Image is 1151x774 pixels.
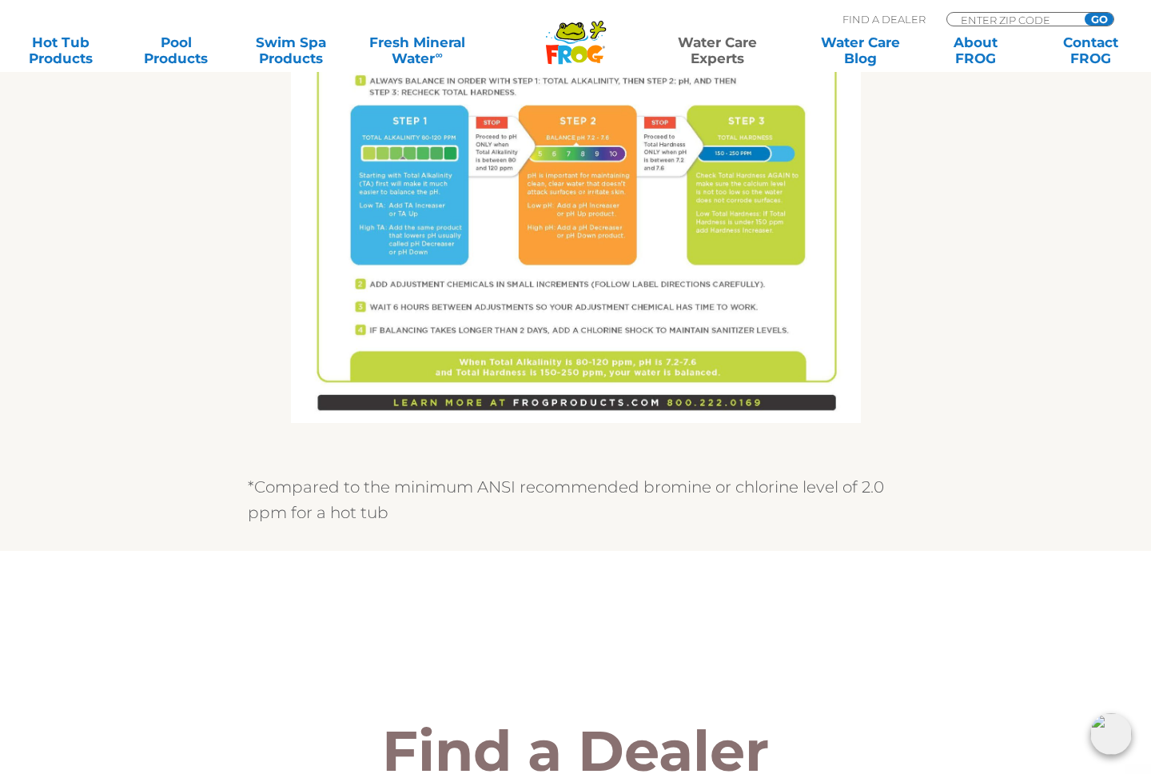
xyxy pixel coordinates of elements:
p: Find A Dealer [842,12,926,26]
a: Water CareExperts [644,34,790,66]
a: Fresh MineralWater∞ [361,34,473,66]
a: PoolProducts [131,34,221,66]
a: Hot TubProducts [16,34,106,66]
input: Zip Code Form [959,13,1067,26]
a: AboutFROG [930,34,1020,66]
input: GO [1085,13,1113,26]
img: openIcon [1090,713,1132,755]
sup: ∞ [435,49,442,61]
p: *Compared to the minimum ANSI recommended bromine or chlorine level of 2.0 ppm for a hot tub [248,474,903,525]
a: Swim SpaProducts [246,34,336,66]
a: Water CareBlog [815,34,905,66]
a: ContactFROG [1045,34,1135,66]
